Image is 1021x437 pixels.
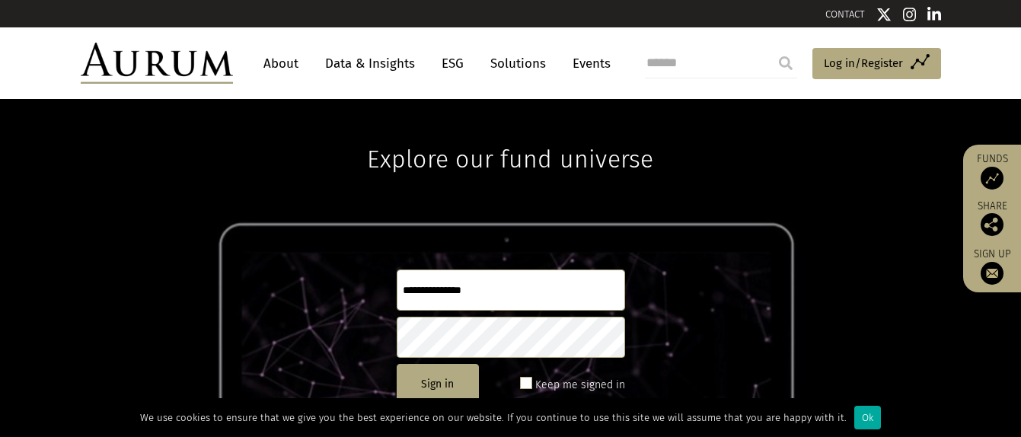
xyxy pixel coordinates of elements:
[397,364,479,405] button: Sign in
[483,49,554,78] a: Solutions
[903,7,917,22] img: Instagram icon
[824,54,903,72] span: Log in/Register
[927,7,941,22] img: Linkedin icon
[854,406,881,429] div: Ok
[825,8,865,20] a: CONTACT
[81,43,233,84] img: Aurum
[971,247,1013,285] a: Sign up
[981,213,1003,236] img: Share this post
[565,49,611,78] a: Events
[971,152,1013,190] a: Funds
[256,49,306,78] a: About
[971,201,1013,236] div: Share
[317,49,423,78] a: Data & Insights
[981,262,1003,285] img: Sign up to our newsletter
[434,49,471,78] a: ESG
[812,48,941,80] a: Log in/Register
[535,376,625,394] label: Keep me signed in
[367,99,653,174] h1: Explore our fund universe
[981,167,1003,190] img: Access Funds
[771,48,801,78] input: Submit
[876,7,892,22] img: Twitter icon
